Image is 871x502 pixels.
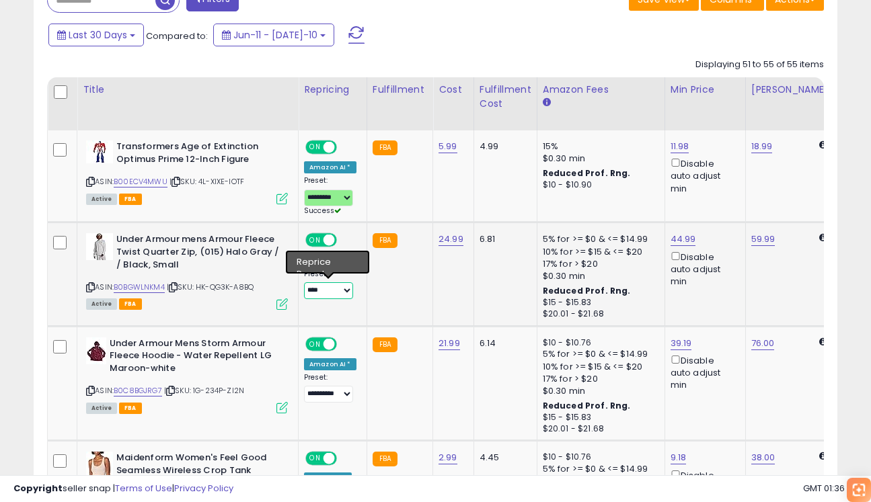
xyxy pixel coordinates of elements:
img: 41u0o246rJL._SL40_.jpg [86,140,113,163]
img: 41WG0kRCFmL._SL40_.jpg [86,452,113,478]
div: 5% for >= $0 & <= $14.99 [543,348,654,360]
div: Cost [439,83,468,97]
small: FBA [373,233,397,248]
div: Amazon Fees [543,83,659,97]
span: FBA [119,194,142,205]
div: $15 - $15.83 [543,412,654,423]
a: 21.99 [439,337,460,350]
div: ASIN: [86,337,288,412]
span: OFF [335,235,356,246]
span: FBA [119,403,142,414]
div: $15 - $15.83 [543,297,654,308]
div: 6.14 [480,337,527,349]
span: Compared to: [146,30,208,42]
a: 59.99 [751,233,775,246]
span: All listings currently available for purchase on Amazon [86,403,117,414]
div: 17% for > $20 [543,258,654,270]
small: FBA [373,140,397,155]
span: OFF [335,338,356,349]
a: 38.00 [751,451,775,464]
div: Preset: [304,269,356,300]
div: Amazon AI * [304,358,356,370]
b: Maidenform Women's Feel Good Seamless Wireless Crop Tank DM2304, Sandshell, Medium [116,452,280,493]
div: Disable auto adjust min [671,249,735,288]
b: Under Armour Mens Storm Armour Fleece Hoodie - Water Repellent LG Maroon-white [110,337,273,378]
a: 76.00 [751,337,775,350]
button: Jun-11 - [DATE]-10 [213,24,334,46]
div: Disable auto adjust min [671,353,735,392]
div: Disable auto adjust min [671,156,735,195]
span: 2025-08-10 01:36 GMT [803,482,858,495]
div: Repricing [304,83,361,97]
small: FBA [373,452,397,466]
a: B0C8BGJRG7 [114,385,162,396]
div: $0.30 min [543,270,654,282]
div: $10 - $10.90 [543,179,654,191]
div: seller snap | | [13,483,233,495]
a: 11.98 [671,140,689,153]
div: Min Price [671,83,740,97]
div: Displaying 51 to 55 of 55 items [695,58,824,71]
span: OFF [335,142,356,153]
div: ASIN: [86,140,288,203]
div: 5% for >= $0 & <= $14.99 [543,233,654,245]
div: ASIN: [86,233,288,308]
div: Amazon AI [304,254,351,266]
a: 24.99 [439,233,463,246]
div: $10 - $10.76 [543,337,654,349]
a: Terms of Use [115,482,172,495]
a: B0BGWLNKM4 [114,282,165,293]
div: 4.99 [480,140,527,153]
div: $20.01 - $21.68 [543,423,654,435]
div: 4.45 [480,452,527,464]
span: | SKU: HK-QG3K-A8BQ [167,282,254,292]
div: 10% for >= $15 & <= $20 [543,361,654,373]
a: 9.18 [671,451,687,464]
span: ON [307,142,324,153]
span: All listings currently available for purchase on Amazon [86,298,117,310]
span: OFF [335,453,356,464]
span: Jun-11 - [DATE]-10 [233,28,317,42]
a: 2.99 [439,451,457,464]
a: 5.99 [439,140,457,153]
span: | SKU: 4L-XIXE-IOTF [169,176,244,187]
div: Fulfillment [373,83,427,97]
div: $0.30 min [543,153,654,165]
b: Under Armour mens Armour Fleece Twist Quarter Zip, (015) Halo Gray / / Black, Small [116,233,280,274]
div: 6.81 [480,233,527,245]
span: ON [307,338,324,349]
div: Preset: [304,373,356,403]
div: $10 - $10.76 [543,452,654,463]
div: Amazon AI * [304,161,356,173]
span: Success [304,206,341,216]
div: [PERSON_NAME] [751,83,831,97]
button: Last 30 Days [48,24,144,46]
span: All listings currently available for purchase on Amazon [86,194,117,205]
div: Fulfillment Cost [480,83,531,111]
div: $20.01 - $21.68 [543,308,654,320]
span: | SKU: 1G-234P-ZI2N [164,385,244,396]
div: 15% [543,140,654,153]
b: Transformers Age of Extinction Optimus Prime 12-Inch Figure [116,140,280,169]
b: Reduced Prof. Rng. [543,167,631,179]
a: 18.99 [751,140,773,153]
small: FBA [373,337,397,352]
b: Reduced Prof. Rng. [543,400,631,411]
span: Last 30 Days [69,28,127,42]
span: ON [307,235,324,246]
a: 44.99 [671,233,696,246]
img: 417N7kikzTL._SL40_.jpg [86,337,106,364]
small: Amazon Fees. [543,97,551,109]
div: Title [83,83,293,97]
strong: Copyright [13,482,63,495]
span: FBA [119,298,142,310]
span: ON [307,453,324,464]
a: Privacy Policy [174,482,233,495]
div: 17% for > $20 [543,373,654,385]
b: Reduced Prof. Rng. [543,285,631,296]
a: B00ECV4MWU [114,176,167,187]
div: $0.30 min [543,385,654,397]
div: Preset: [304,176,356,216]
img: 31xm3Auu6GL._SL40_.jpg [86,233,113,260]
a: 39.19 [671,337,692,350]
